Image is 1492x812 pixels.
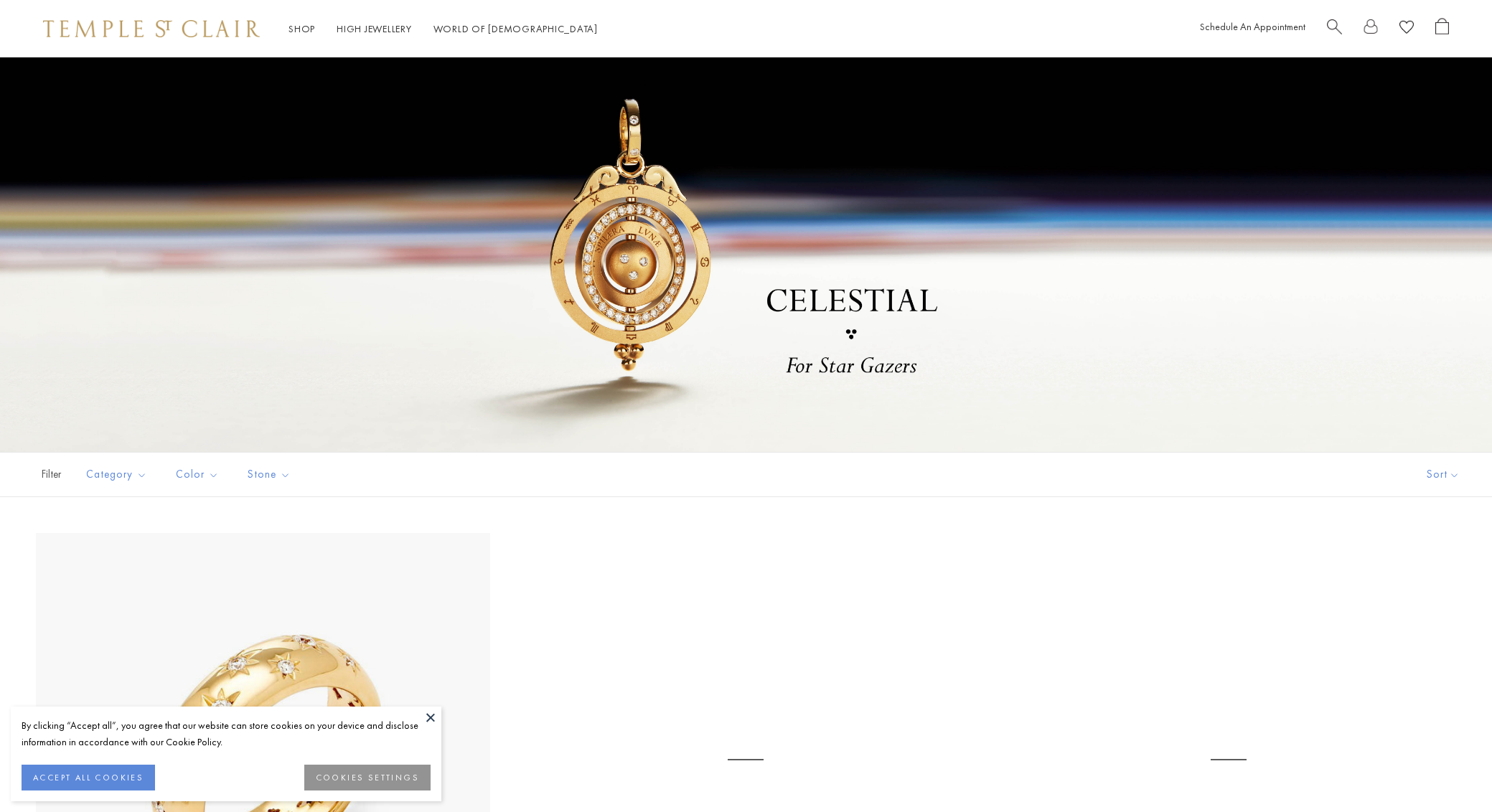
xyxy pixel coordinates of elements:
[1394,453,1492,496] button: Show sort by
[75,458,158,491] button: Category
[240,466,301,483] span: Stone
[43,20,260,37] img: Temple St. Clair
[337,22,412,35] a: High JewelleryHigh Jewellery
[22,717,431,750] div: By clicking “Accept all”, you agree that our website can store cookies on your device and disclos...
[304,765,431,790] button: COOKIES SETTINGS
[22,765,155,790] button: ACCEPT ALL COOKIES
[237,458,301,491] button: Stone
[1399,18,1414,40] a: View Wishlist
[288,20,598,38] nav: Main navigation
[1327,18,1342,40] a: Search
[1435,18,1449,40] a: Open Shopping Bag
[288,22,315,35] a: ShopShop
[165,458,230,491] button: Color
[433,22,598,35] a: World of [DEMOGRAPHIC_DATA]World of [DEMOGRAPHIC_DATA]
[1200,20,1305,33] a: Schedule An Appointment
[1420,745,1478,798] iframe: Gorgias live chat messenger
[169,466,230,483] span: Color
[79,466,158,483] span: Category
